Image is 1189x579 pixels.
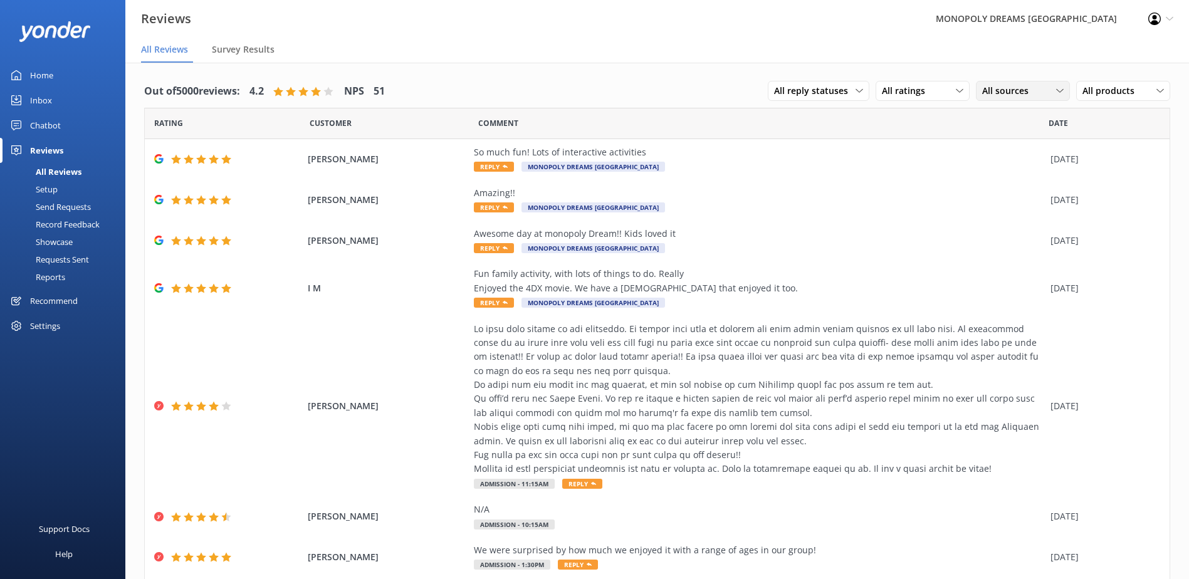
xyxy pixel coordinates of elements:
div: [DATE] [1050,399,1154,413]
h4: 4.2 [249,83,264,100]
span: Admission - 10:15am [474,519,555,529]
span: [PERSON_NAME] [308,399,468,413]
span: Date [154,117,183,129]
span: Admission - 11:15am [474,479,555,489]
div: Reviews [30,138,63,163]
h4: 51 [374,83,385,100]
h4: Out of 5000 reviews: [144,83,240,100]
div: Requests Sent [8,251,89,268]
div: We were surprised by how much we enjoyed it with a range of ages in our group! [474,543,1044,557]
span: Date [310,117,352,129]
div: [DATE] [1050,550,1154,564]
div: Amazing!! [474,186,1044,200]
span: Reply [474,298,514,308]
a: Send Requests [8,198,125,216]
img: yonder-white-logo.png [19,21,91,42]
span: Reply [474,202,514,212]
span: MONOPOLY DREAMS [GEOGRAPHIC_DATA] [521,298,665,308]
span: [PERSON_NAME] [308,509,468,523]
span: Question [478,117,518,129]
span: Survey Results [212,43,275,56]
div: Send Requests [8,198,91,216]
div: Chatbot [30,113,61,138]
span: I M [308,281,468,295]
span: MONOPOLY DREAMS [GEOGRAPHIC_DATA] [521,202,665,212]
span: [PERSON_NAME] [308,152,468,166]
div: [DATE] [1050,152,1154,166]
div: [DATE] [1050,509,1154,523]
div: Record Feedback [8,216,100,233]
span: Reply [474,243,514,253]
div: Fun family activity, with lots of things to do. Really Enjoyed the 4DX movie. We have a [DEMOGRAP... [474,267,1044,295]
span: All sources [982,84,1036,98]
span: Date [1049,117,1068,129]
div: Setup [8,180,58,198]
div: Support Docs [39,516,90,541]
span: [PERSON_NAME] [308,234,468,248]
div: [DATE] [1050,281,1154,295]
a: Record Feedback [8,216,125,233]
div: Reports [8,268,65,286]
a: Showcase [8,233,125,251]
span: MONOPOLY DREAMS [GEOGRAPHIC_DATA] [521,243,665,253]
span: All products [1082,84,1142,98]
h3: Reviews [141,9,191,29]
div: So much fun! Lots of interactive activities [474,145,1044,159]
span: [PERSON_NAME] [308,193,468,207]
div: Home [30,63,53,88]
span: MONOPOLY DREAMS [GEOGRAPHIC_DATA] [521,162,665,172]
div: Lo ipsu dolo sitame co adi elitseddo. Ei tempor inci utla et dolorem ali enim admin veniam quisno... [474,322,1044,476]
div: N/A [474,503,1044,516]
a: All Reviews [8,163,125,180]
div: Help [55,541,73,566]
div: Recommend [30,288,78,313]
span: All reply statuses [774,84,856,98]
a: Requests Sent [8,251,125,268]
div: Awesome day at monopoly Dream!! Kids loved it [474,227,1044,241]
span: Admission - 1:30pm [474,560,550,570]
div: [DATE] [1050,193,1154,207]
div: [DATE] [1050,234,1154,248]
div: Showcase [8,233,73,251]
div: Settings [30,313,60,338]
span: Reply [474,162,514,172]
a: Reports [8,268,125,286]
div: All Reviews [8,163,81,180]
div: Inbox [30,88,52,113]
span: Reply [562,479,602,489]
span: [PERSON_NAME] [308,550,468,564]
span: All Reviews [141,43,188,56]
span: Reply [558,560,598,570]
a: Setup [8,180,125,198]
h4: NPS [344,83,364,100]
span: All ratings [882,84,933,98]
